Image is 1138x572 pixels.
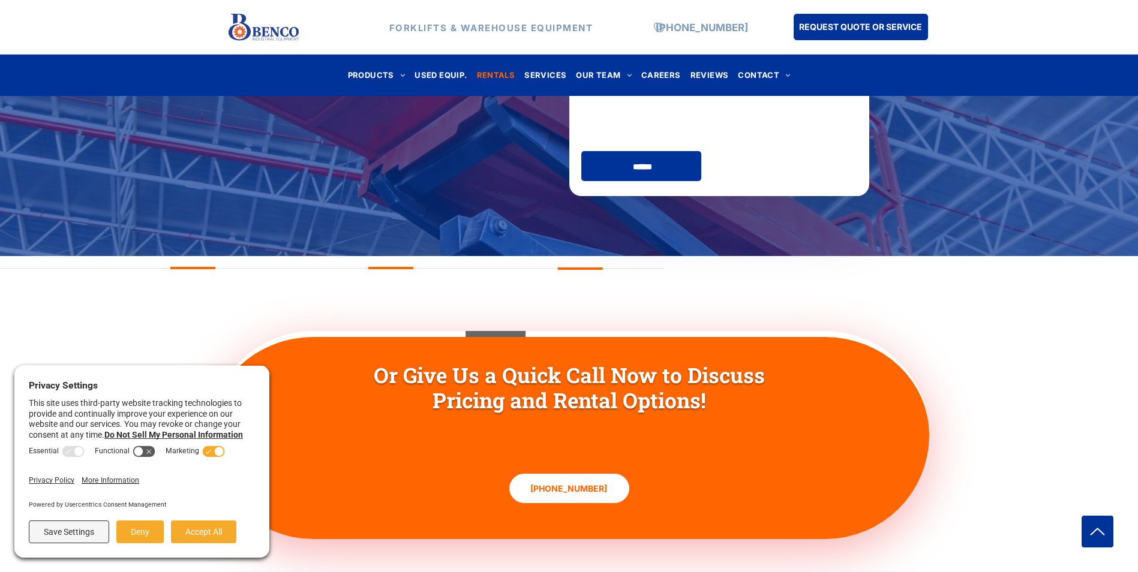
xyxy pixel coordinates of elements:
[656,21,748,33] a: [PHONE_NUMBER]
[472,67,520,83] a: RENTALS
[374,361,765,414] span: Or Give Us a Quick Call Now to Discuss Pricing and Rental Options!
[571,67,636,83] a: OUR TEAM
[582,103,747,144] iframe: reCAPTCHA
[509,474,629,503] a: [PHONE_NUMBER]
[530,477,607,499] span: [PHONE_NUMBER]
[799,16,922,38] span: REQUEST QUOTE OR SERVICE
[389,22,593,33] strong: FORKLIFTS & WAREHOUSE EQUIPMENT
[733,67,795,83] a: CONTACT
[410,67,472,83] a: USED EQUIP.
[636,67,686,83] a: CAREERS
[343,67,410,83] a: PRODUCTS
[494,459,644,487] span: Call Us [DATE].
[520,67,571,83] a: SERVICES
[686,67,734,83] a: REVIEWS
[794,14,928,40] a: REQUEST QUOTE OR SERVICE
